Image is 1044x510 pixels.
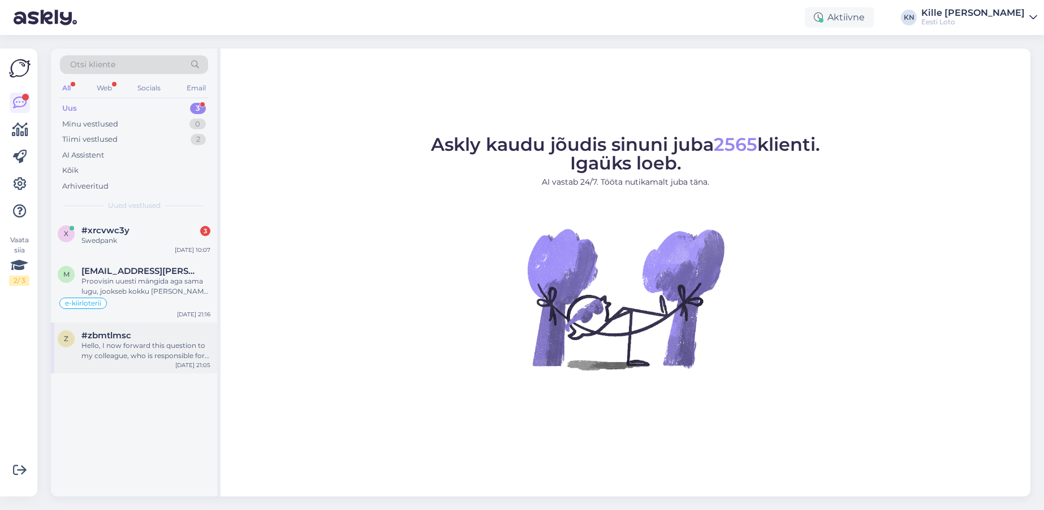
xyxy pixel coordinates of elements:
[901,10,917,25] div: KN
[62,119,118,130] div: Minu vestlused
[184,81,208,95] div: Email
[64,229,68,238] span: x
[62,103,77,114] div: Uus
[921,18,1025,27] div: Eesti Loto
[921,8,1037,27] a: Kille [PERSON_NAME]Eesti Loto
[9,235,29,286] div: Vaata siia
[431,176,820,188] p: AI vastab 24/7. Tööta nutikamalt juba täna.
[175,246,210,254] div: [DATE] 10:07
[714,133,757,155] span: 2565
[62,150,104,161] div: AI Assistent
[65,300,101,307] span: e-kiirloterii
[64,334,68,343] span: z
[70,59,115,71] span: Otsi kliente
[63,270,70,278] span: m
[81,341,210,361] div: Hello, I now forward this question to my colleague, who is responsible for this. The reply will b...
[9,58,31,79] img: Askly Logo
[177,310,210,319] div: [DATE] 21:16
[921,8,1025,18] div: Kille [PERSON_NAME]
[191,134,206,145] div: 2
[135,81,163,95] div: Socials
[81,236,210,246] div: Swedpank
[189,119,206,130] div: 0
[62,181,109,192] div: Arhiveeritud
[805,7,874,28] div: Aktiivne
[62,134,118,145] div: Tiimi vestlused
[524,197,727,400] img: No Chat active
[94,81,114,95] div: Web
[81,225,130,236] span: #xrcvwc3y
[108,200,161,211] span: Uued vestlused
[431,133,820,174] span: Askly kaudu jõudis sinuni juba klienti. Igaüks loeb.
[81,330,131,341] span: #zbmtlmsc
[9,276,29,286] div: 2 / 3
[62,165,79,176] div: Kõik
[200,226,210,236] div: 3
[175,361,210,369] div: [DATE] 21:05
[81,266,199,276] span: merike.kari@gmail.com
[81,276,210,297] div: Proovisin uuesti mängida aga sama lugu, jookseb kokku [PERSON_NAME] mängida ei lase. Kahju, muidu...
[60,81,73,95] div: All
[190,103,206,114] div: 3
